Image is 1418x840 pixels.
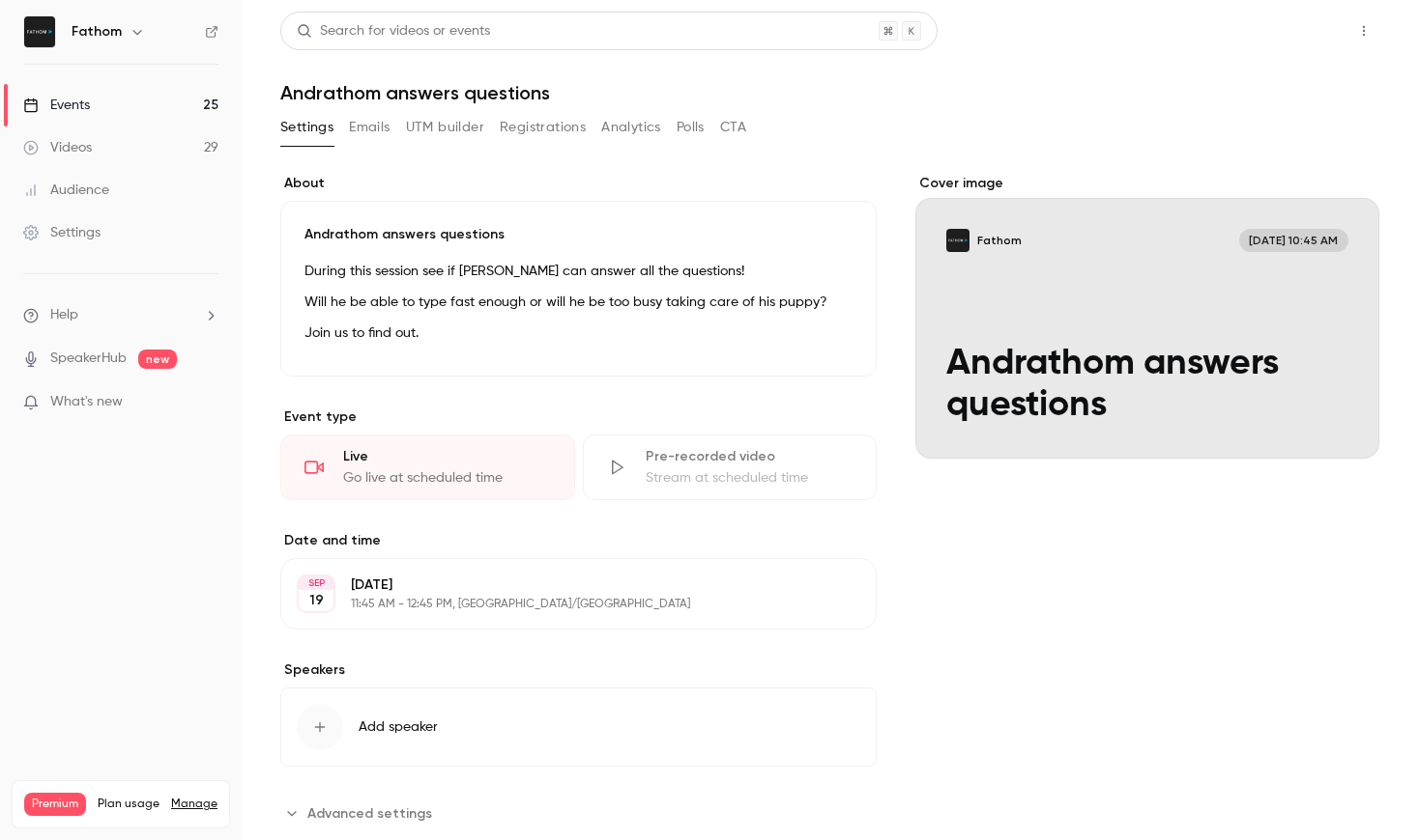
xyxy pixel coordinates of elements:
[343,447,551,466] div: Live
[299,576,333,590] div: SEP
[138,350,177,369] span: new
[677,112,705,143] button: Polls
[24,16,55,47] img: Fathom
[915,174,1379,459] section: Cover image
[280,798,444,828] button: Advanced settings
[304,260,853,283] p: During this session see if [PERSON_NAME] can answer all the questions!
[50,392,123,412] span: What's new
[307,803,432,824] span: Advanced settings
[280,81,1379,104] h1: Andrathom answers questions
[601,112,661,143] button: Analytics
[50,305,78,325] span: Help
[72,22,122,42] h6: Fathom
[304,322,853,345] p: Join us to find out.
[280,434,575,500] div: LiveGo live at scheduled time
[280,112,333,143] button: Settings
[646,468,854,488] div: Stream at scheduled time
[280,174,877,193] label: About
[297,21,490,42] div: Search for videos or events
[23,305,218,325] li: help-dropdown-opener
[23,181,109,200] div: Audience
[304,225,853,244] p: Andrathom answers questions
[23,138,92,157] div: Videos
[280,687,877,767] button: Add speaker
[50,349,127,369] a: SpeakerHub
[195,394,218,411] iframe: Noticeable Trigger
[304,291,853,314] p: Will he be able to type fast enough or will he be too busy taking care of his puppy?
[23,96,90,115] div: Events
[343,468,551,488] div: Go live at scheduled time
[646,447,854,466] div: Pre-recorded video
[98,797,159,812] span: Plan usage
[280,407,877,427] p: Event type
[280,531,877,550] label: Date and time
[349,112,390,143] button: Emails
[309,591,324,610] p: 19
[359,717,438,737] span: Add speaker
[406,112,484,143] button: UTM builder
[23,223,101,242] div: Settings
[351,575,774,595] p: [DATE]
[351,597,774,612] p: 11:45 AM - 12:45 PM, [GEOGRAPHIC_DATA]/[GEOGRAPHIC_DATA]
[583,434,878,500] div: Pre-recorded videoStream at scheduled time
[280,660,877,680] label: Speakers
[280,798,877,828] section: Advanced settings
[720,112,746,143] button: CTA
[1257,12,1333,50] button: Share
[915,174,1379,193] label: Cover image
[171,797,217,812] a: Manage
[500,112,586,143] button: Registrations
[24,793,86,816] span: Premium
